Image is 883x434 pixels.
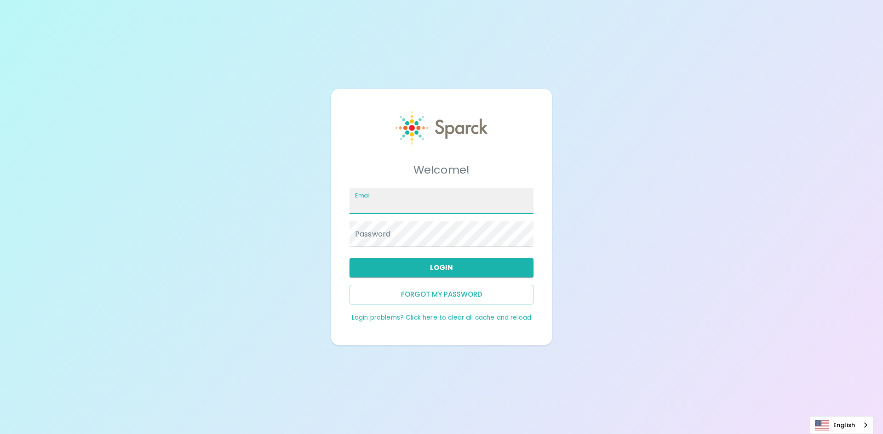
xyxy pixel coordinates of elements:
[352,313,531,322] a: Login problems? Click here to clear all cache and reload
[350,285,533,304] button: Forgot my password
[355,192,370,199] label: Email
[810,416,874,434] aside: Language selected: English
[396,111,487,145] img: Sparck logo
[810,417,873,434] a: English
[810,416,874,434] div: Language
[350,163,533,177] h5: Welcome!
[350,258,533,277] button: Login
